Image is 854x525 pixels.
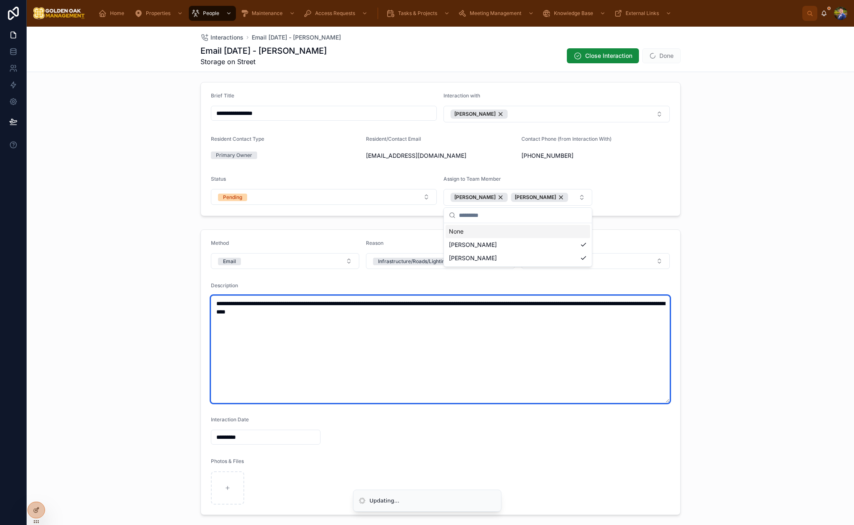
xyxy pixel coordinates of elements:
[370,497,400,505] div: Updating...
[515,194,556,201] span: [PERSON_NAME]
[132,6,187,21] a: Properties
[443,106,670,122] button: Select Button
[238,6,299,21] a: Maintenance
[443,92,480,99] span: Interaction with
[211,176,226,182] span: Status
[211,92,234,99] span: Brief Title
[200,57,327,67] span: Storage on Street
[211,458,244,464] span: Photos & Files
[511,193,568,202] button: Unselect 3
[211,253,360,269] button: Select Button
[92,4,802,22] div: scrollable content
[444,223,592,266] div: Suggestions
[216,152,252,159] div: Primary Owner
[189,6,236,21] a: People
[611,6,676,21] a: External Links
[211,136,264,142] span: Resident Contact Type
[521,253,670,269] button: Select Button
[211,189,437,205] button: Select Button
[451,109,508,119] button: Unselect 418
[252,33,341,42] a: Email [DATE] - [PERSON_NAME]
[384,6,454,21] a: Tasks & Projects
[146,10,170,17] span: Properties
[223,258,236,265] div: Email
[366,240,383,246] span: Reason
[200,45,327,57] h1: Email [DATE] - [PERSON_NAME]
[454,111,496,117] span: [PERSON_NAME]
[443,189,592,206] button: Select Button
[211,240,229,246] span: Method
[366,253,515,269] button: Select Button
[446,225,590,238] div: None
[315,10,355,17] span: Access Requests
[301,6,372,21] a: Access Requests
[366,152,515,160] span: [EMAIL_ADDRESS][DOMAIN_NAME]
[449,241,497,249] span: [PERSON_NAME]
[470,10,521,17] span: Meeting Management
[585,52,632,60] span: Close Interaction
[456,6,538,21] a: Meeting Management
[449,254,497,262] span: [PERSON_NAME]
[223,194,242,201] div: Pending
[366,136,421,142] span: Resident/Contact Email
[211,416,249,423] span: Interaction Date
[378,258,448,265] div: Infrastructure/Roads/Lighting
[567,48,639,63] button: Close Interaction
[626,10,659,17] span: External Links
[540,6,610,21] a: Knowledge Base
[554,10,593,17] span: Knowledge Base
[451,193,508,202] button: Unselect 8
[443,176,501,182] span: Assign to Team Member
[203,10,219,17] span: People
[210,33,243,42] span: Interactions
[252,10,283,17] span: Maintenance
[200,33,243,42] a: Interactions
[398,10,437,17] span: Tasks & Projects
[211,282,238,289] span: Description
[521,152,631,160] span: [PHONE_NUMBER]
[454,194,496,201] span: [PERSON_NAME]
[373,257,453,265] button: Unselect INFRASTRUCTURE_ROADS_LIGHTING
[96,6,130,21] a: Home
[33,7,85,20] img: App logo
[110,10,124,17] span: Home
[521,136,611,142] span: Contact Phone (from Interaction With)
